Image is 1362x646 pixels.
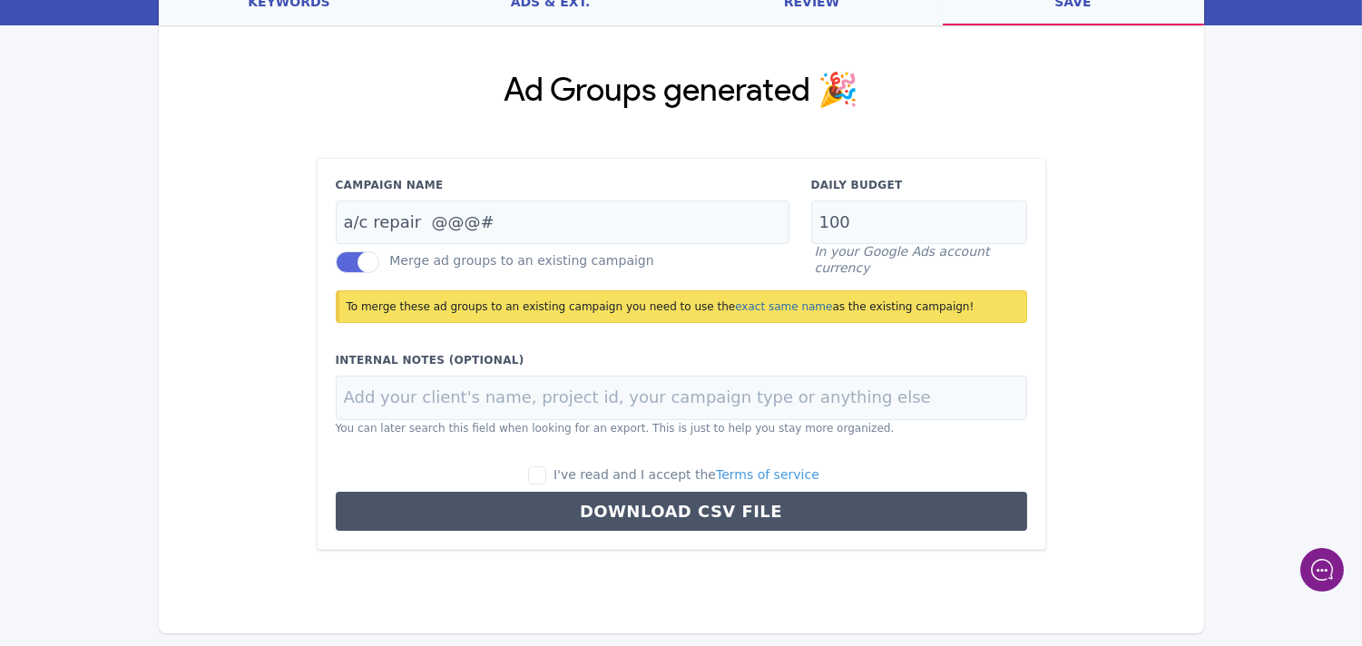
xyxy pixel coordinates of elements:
[735,300,832,313] span: exact same name
[336,420,1027,436] p: You can later search this field when looking for an export. This is just to help you stay more or...
[15,117,348,155] button: New conversation
[336,376,1027,420] input: Add your client's name, project id, your campaign type or anything else
[554,467,819,482] span: I've read and I accept the
[1300,548,1344,592] iframe: gist-messenger-bubble-iframe
[336,177,789,193] label: Campaign Name
[336,492,1027,531] button: Download CSV File
[336,201,789,245] input: Campaign Name
[317,69,1046,114] h1: Ad Groups generated 🎉
[347,299,1019,315] p: To merge these ad groups to an existing campaign you need to use the as the existing campaign!
[528,466,546,484] input: I've read and I accept theTerms of service
[336,352,1027,368] label: Internal Notes (Optional)
[811,177,1027,193] label: Daily Budget
[389,254,653,269] label: Merge ad groups to an existing campaign
[86,81,277,103] h2: Can I help you with anything?
[811,201,1027,245] input: Campaign Budget
[117,129,218,143] span: New conversation
[152,493,230,504] span: We run on Gist
[86,45,277,72] h1: Welcome to Fiuti!
[815,244,1027,276] p: In your Google Ads account currency
[716,467,819,482] a: Terms of service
